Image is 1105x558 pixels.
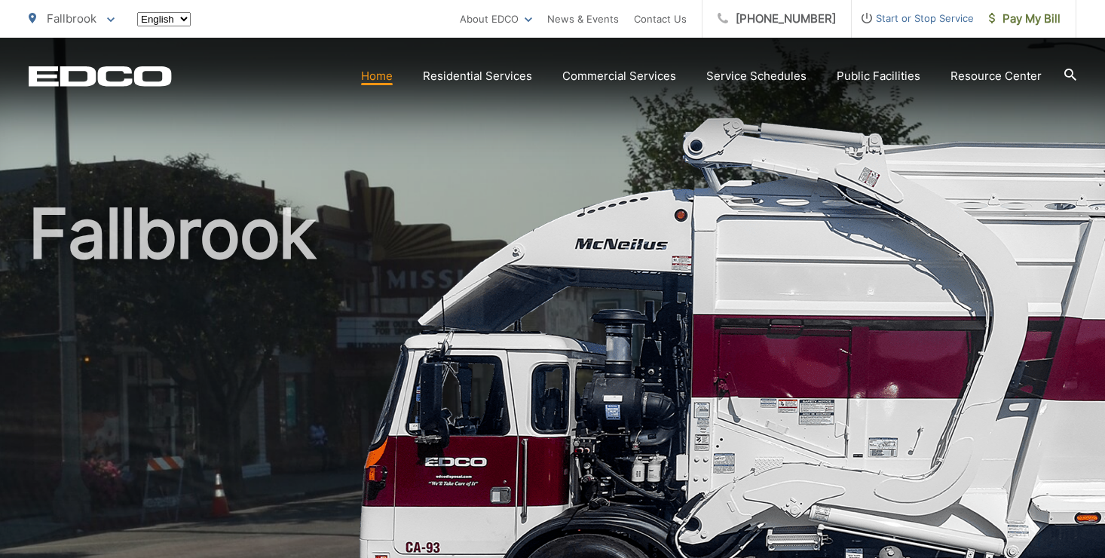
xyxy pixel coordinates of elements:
a: Contact Us [634,10,687,28]
select: Select a language [137,12,191,26]
a: EDCD logo. Return to the homepage. [29,66,172,87]
a: Resource Center [950,67,1042,85]
a: Residential Services [423,67,532,85]
a: About EDCO [460,10,532,28]
span: Pay My Bill [989,10,1061,28]
a: Public Facilities [837,67,920,85]
a: Service Schedules [706,67,807,85]
a: Home [361,67,393,85]
a: News & Events [547,10,619,28]
span: Fallbrook [47,11,96,26]
a: Commercial Services [562,67,676,85]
